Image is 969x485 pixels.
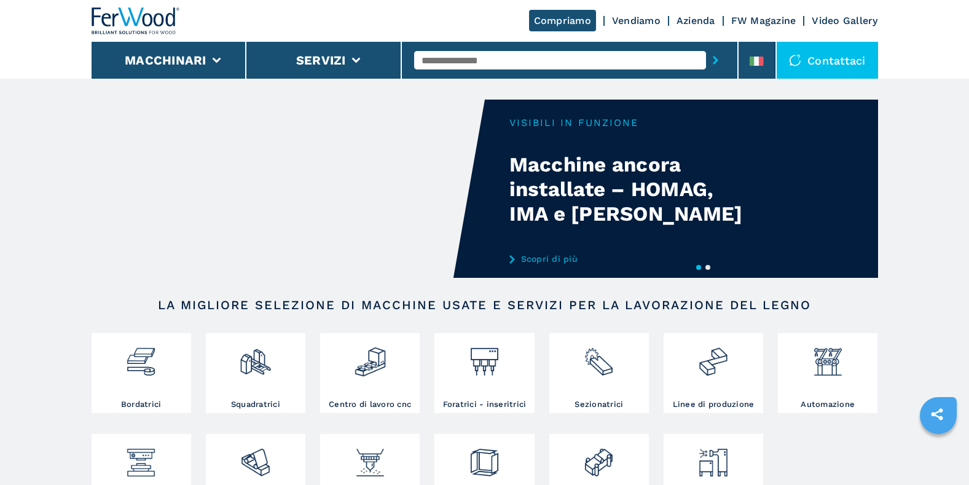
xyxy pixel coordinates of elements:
h3: Sezionatrici [575,399,623,410]
img: aspirazione_1.png [697,437,729,479]
img: linee_di_produzione_2.png [697,336,729,378]
a: Azienda [677,15,715,26]
a: FW Magazine [731,15,796,26]
img: Contattaci [789,54,801,66]
a: Automazione [778,333,877,413]
img: bordatrici_1.png [125,336,157,378]
img: centro_di_lavoro_cnc_2.png [354,336,386,378]
button: 2 [705,265,710,270]
video: Your browser does not support the video tag. [92,100,485,278]
img: verniciatura_1.png [354,437,386,479]
button: submit-button [706,46,725,74]
a: sharethis [922,399,952,430]
h2: LA MIGLIORE SELEZIONE DI MACCHINE USATE E SERVIZI PER LA LAVORAZIONE DEL LEGNO [131,298,839,312]
a: Linee di produzione [664,333,763,413]
a: Compriamo [529,10,596,31]
a: Squadratrici [206,333,305,413]
button: Servizi [296,53,346,68]
img: sezionatrici_2.png [583,336,615,378]
img: pressa-strettoia.png [125,437,157,479]
a: Sezionatrici [549,333,649,413]
img: montaggio_imballaggio_2.png [468,437,501,479]
a: Video Gallery [812,15,877,26]
h3: Squadratrici [231,399,280,410]
img: foratrici_inseritrici_2.png [468,336,501,378]
a: Bordatrici [92,333,191,413]
h3: Automazione [801,399,855,410]
h3: Bordatrici [121,399,162,410]
div: Contattaci [777,42,878,79]
a: Vendiamo [612,15,661,26]
a: Centro di lavoro cnc [320,333,420,413]
h3: Linee di produzione [673,399,755,410]
img: automazione.png [812,336,844,378]
img: squadratrici_2.png [239,336,272,378]
a: Scopri di più [509,254,750,264]
img: levigatrici_2.png [239,437,272,479]
h3: Centro di lavoro cnc [329,399,411,410]
a: Foratrici - inseritrici [434,333,534,413]
h3: Foratrici - inseritrici [443,399,527,410]
img: Ferwood [92,7,180,34]
button: 1 [696,265,701,270]
img: lavorazione_porte_finestre_2.png [583,437,615,479]
button: Macchinari [125,53,206,68]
